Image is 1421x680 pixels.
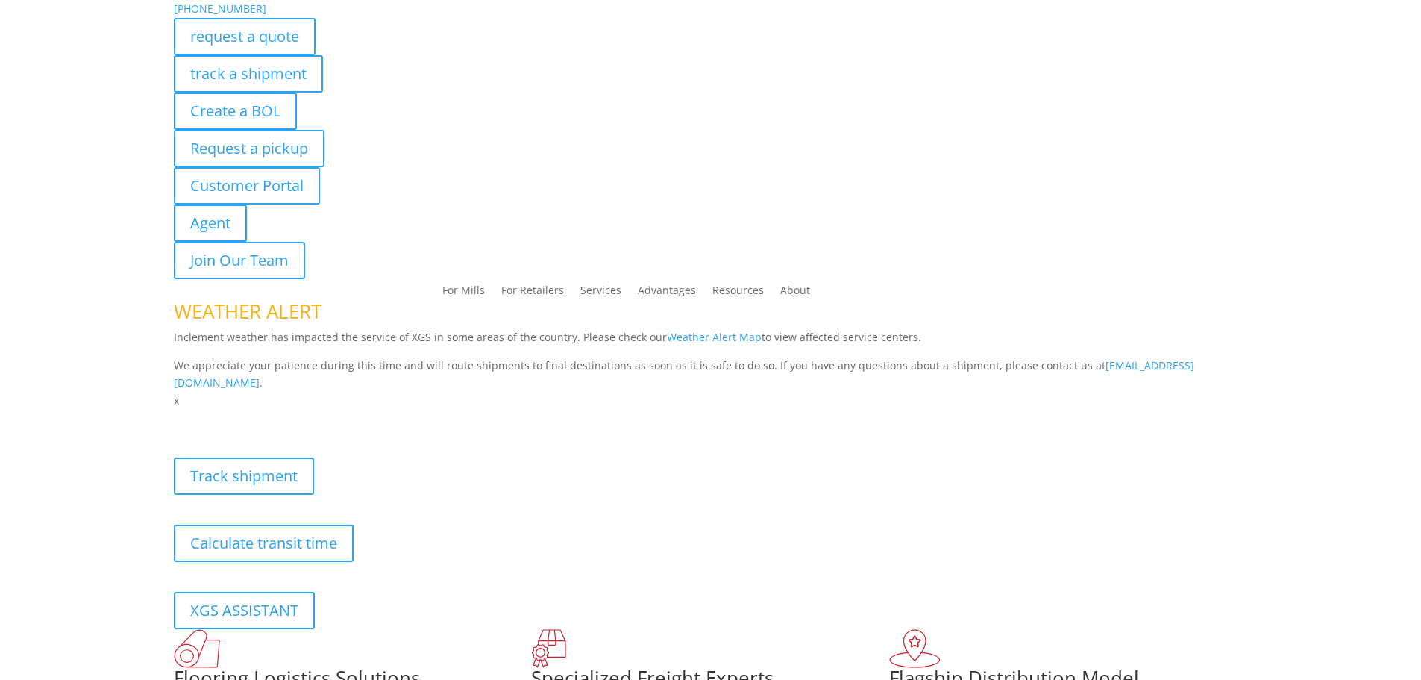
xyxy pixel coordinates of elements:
a: Services [580,285,621,302]
img: xgs-icon-total-supply-chain-intelligence-red [174,629,220,668]
img: xgs-icon-focused-on-flooring-red [531,629,566,668]
a: Agent [174,205,247,242]
span: WEATHER ALERT [174,298,321,325]
a: track a shipment [174,55,323,93]
a: Join Our Team [174,242,305,279]
a: Request a pickup [174,130,324,167]
a: Customer Portal [174,167,320,205]
p: Inclement weather has impacted the service of XGS in some areas of the country. Please check our ... [174,328,1248,357]
a: Calculate transit time [174,525,354,562]
a: For Mills [442,285,485,302]
a: XGS ASSISTANT [174,592,315,629]
p: We appreciate your patience during this time and will route shipments to final destinations as so... [174,357,1248,393]
a: Advantages [638,285,696,302]
a: For Retailers [501,285,564,302]
p: x [174,392,1248,410]
b: Visibility, transparency, and control for your entire supply chain. [174,412,506,426]
a: Weather Alert Map [667,330,762,344]
a: Track shipment [174,458,314,495]
a: Resources [712,285,764,302]
a: request a quote [174,18,316,55]
img: xgs-icon-flagship-distribution-model-red [889,629,941,668]
a: Create a BOL [174,93,297,130]
a: About [780,285,810,302]
a: [PHONE_NUMBER] [174,1,266,16]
